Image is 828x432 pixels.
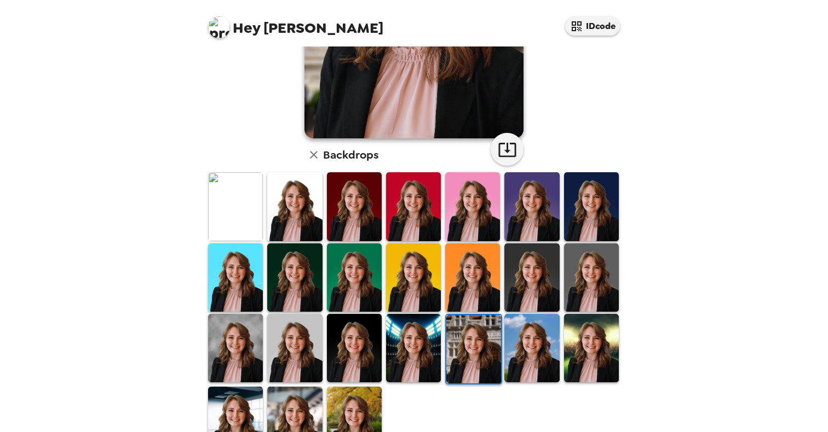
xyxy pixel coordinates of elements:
h6: Backdrops [323,146,378,164]
span: [PERSON_NAME] [208,11,383,36]
button: IDcode [565,16,620,36]
span: Hey [233,18,260,38]
img: profile pic [208,16,230,38]
img: Original [208,172,263,241]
